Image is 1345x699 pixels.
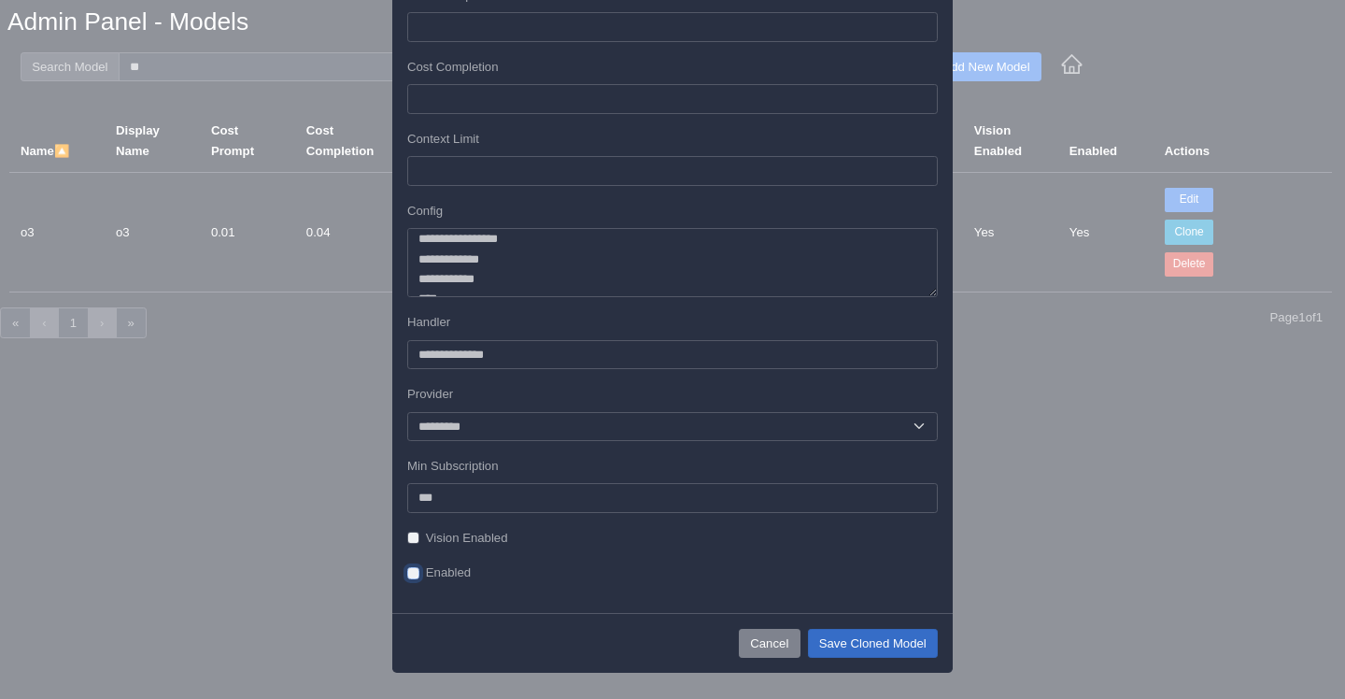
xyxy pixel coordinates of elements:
[407,312,450,332] label: Handler
[808,629,938,658] button: Save Cloned Model
[407,456,498,476] label: Min Subscription
[407,201,443,221] label: Config
[407,384,453,404] label: Provider
[739,629,800,658] button: Cancel
[426,563,471,582] label: Enabled
[407,129,479,149] label: Context Limit
[426,528,508,548] label: Vision Enabled
[407,57,498,77] label: Cost Completion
